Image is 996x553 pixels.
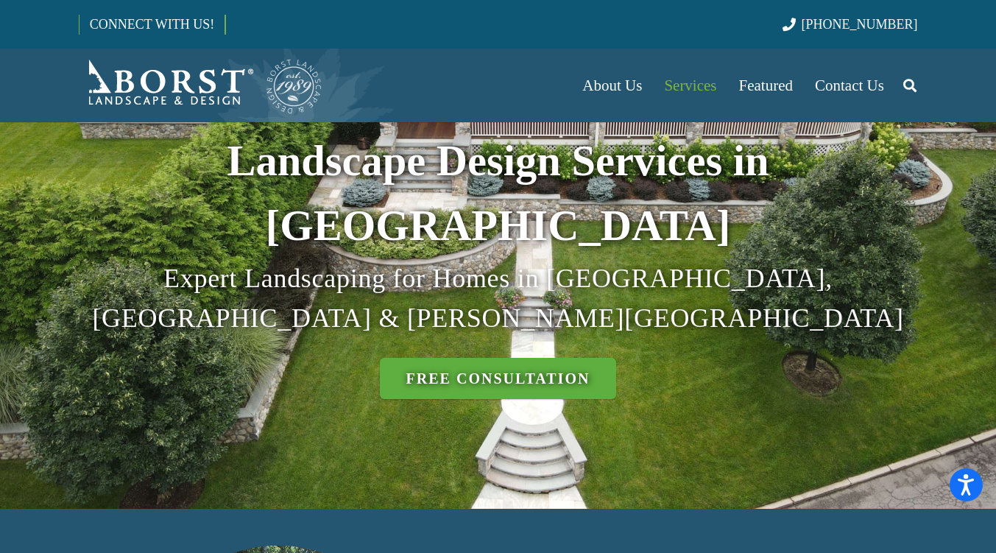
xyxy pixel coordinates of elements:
[815,77,884,94] span: Contact Us
[227,137,769,250] strong: Landscape Design Services in [GEOGRAPHIC_DATA]
[79,56,323,115] a: Borst-Logo
[802,17,918,32] span: [PHONE_NUMBER]
[653,49,727,122] a: Services
[728,49,804,122] a: Featured
[739,77,793,94] span: Featured
[380,358,617,399] a: Free Consultation
[571,49,653,122] a: About Us
[92,264,903,333] span: Expert Landscaping for Homes in [GEOGRAPHIC_DATA], [GEOGRAPHIC_DATA] & [PERSON_NAME][GEOGRAPHIC_D...
[664,77,716,94] span: Services
[582,77,642,94] span: About Us
[895,67,925,104] a: Search
[804,49,895,122] a: Contact Us
[80,7,225,42] a: CONNECT WITH US!
[783,17,917,32] a: [PHONE_NUMBER]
